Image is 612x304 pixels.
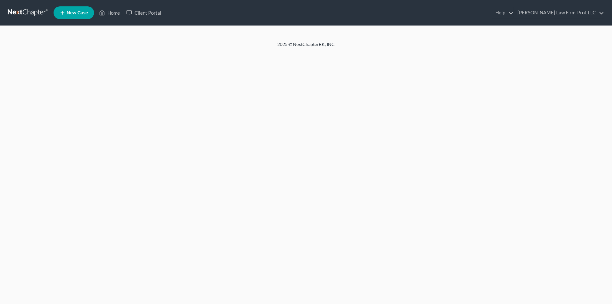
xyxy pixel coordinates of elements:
[124,41,488,53] div: 2025 © NextChapterBK, INC
[514,7,604,19] a: [PERSON_NAME] Law Firm, Prof. LLC
[123,7,164,19] a: Client Portal
[96,7,123,19] a: Home
[54,6,94,19] new-legal-case-button: New Case
[492,7,514,19] a: Help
